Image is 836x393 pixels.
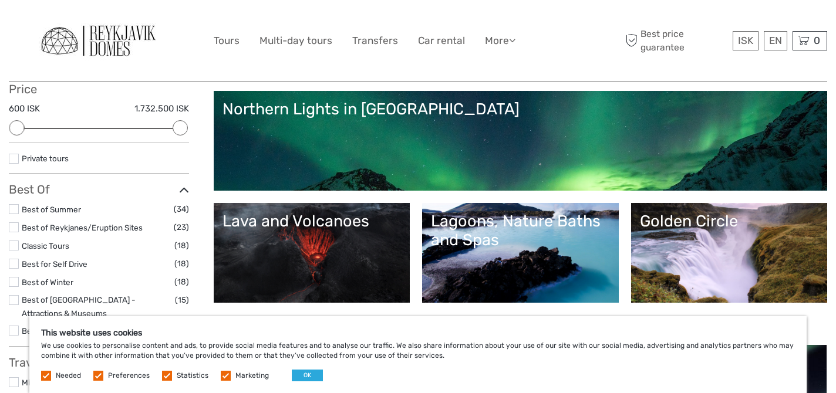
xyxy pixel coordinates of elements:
div: We use cookies to personalise content and ads, to provide social media features and to analyse ou... [29,316,807,393]
label: Preferences [108,371,150,381]
label: 600 ISK [9,103,40,115]
a: Best of Winter [22,277,73,287]
a: Lava and Volcanoes [223,212,402,294]
span: (18) [174,275,189,289]
h3: Price [9,82,189,96]
span: Best price guarantee [623,28,730,53]
a: Lagoons, Nature Baths and Spas [431,212,610,294]
a: Transfers [352,32,398,49]
div: EN [764,31,787,50]
b: Find your tour [214,315,301,331]
label: Statistics [177,371,208,381]
span: 0 [812,35,822,46]
a: More [485,32,515,49]
a: Tours [214,32,240,49]
a: Best of Multi-Day [22,326,85,336]
a: Best for Self Drive [22,259,87,269]
button: OK [292,370,323,381]
a: Multi-day tours [259,32,332,49]
a: Private tours [22,154,69,163]
h5: This website uses cookies [41,328,795,338]
div: Lava and Volcanoes [223,212,402,231]
button: Open LiveChat chat widget [135,18,149,32]
a: Golden Circle [640,212,819,294]
span: (15) [175,293,189,307]
div: Golden Circle [640,212,819,231]
img: General Info: [34,18,163,63]
label: Needed [56,371,81,381]
div: Northern Lights in [GEOGRAPHIC_DATA] [223,100,819,118]
a: Car rental [418,32,465,49]
span: (34) [174,202,189,216]
span: (18) [174,239,189,252]
p: We're away right now. Please check back later! [16,21,133,30]
a: Best of Summer [22,205,81,214]
h3: Travel Method [9,355,189,370]
a: Northern Lights in [GEOGRAPHIC_DATA] [223,100,819,182]
span: ISK [738,35,753,46]
span: (18) [174,257,189,270]
a: Best of [GEOGRAPHIC_DATA] - Attractions & Museums [22,295,136,318]
a: Mini Bus / Car [22,378,72,387]
span: (23) [174,221,189,234]
label: 1.732.500 ISK [134,103,189,115]
div: Lagoons, Nature Baths and Spas [431,212,610,250]
a: Classic Tours [22,241,69,250]
a: Best of Reykjanes/Eruption Sites [22,223,143,232]
h3: Best Of [9,182,189,196]
label: Marketing [235,371,269,381]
